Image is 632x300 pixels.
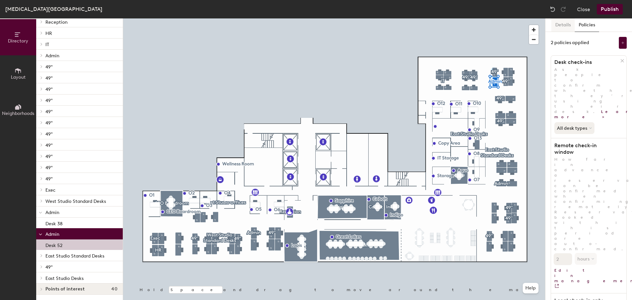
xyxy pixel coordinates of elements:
[597,4,623,14] button: Publish
[45,120,53,126] span: 49"
[45,253,104,259] span: East Studio Standard Desks
[2,111,34,116] span: Neighborhoods
[45,31,52,36] span: HR
[551,59,620,66] h1: Desk check-ins
[45,98,53,103] span: 49"
[45,176,53,182] span: 49"
[551,157,626,252] p: How far in advance a reservation can be confirmed when confirming remotely. Reservations booked w...
[45,219,63,227] p: Desk 38
[45,276,84,281] span: East Studio Desks
[45,42,49,47] span: IT
[554,122,594,134] button: All desk types
[549,6,556,13] img: Undo
[5,5,102,13] div: [MEDICAL_DATA][GEOGRAPHIC_DATA]
[551,18,575,32] button: Details
[45,264,53,270] span: 49"
[575,253,597,265] button: hours
[551,265,626,289] a: Edit in management
[45,165,53,171] span: 49"
[560,6,566,13] img: Redo
[45,109,53,115] span: 49"
[45,241,63,248] p: Desk 52
[45,131,53,137] span: 49"
[111,286,118,292] span: 40
[45,210,59,215] span: Admin
[45,75,53,81] span: 49"
[45,232,59,237] span: Admin
[45,19,67,25] span: Reception
[8,38,28,44] span: Directory
[551,40,589,45] div: 2 policies applied
[11,74,26,80] span: Layout
[551,142,620,155] h1: Remote check-in window
[45,187,56,193] span: Exec
[45,199,106,204] span: West Studio Standard Desks
[45,286,85,292] span: Points of interest
[577,4,590,14] button: Close
[45,64,53,70] span: 49"
[45,154,53,159] span: 49"
[45,87,53,92] span: 49"
[523,283,539,293] button: Help
[45,143,53,148] span: 49"
[45,53,59,59] span: Admin
[575,18,599,32] button: Policies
